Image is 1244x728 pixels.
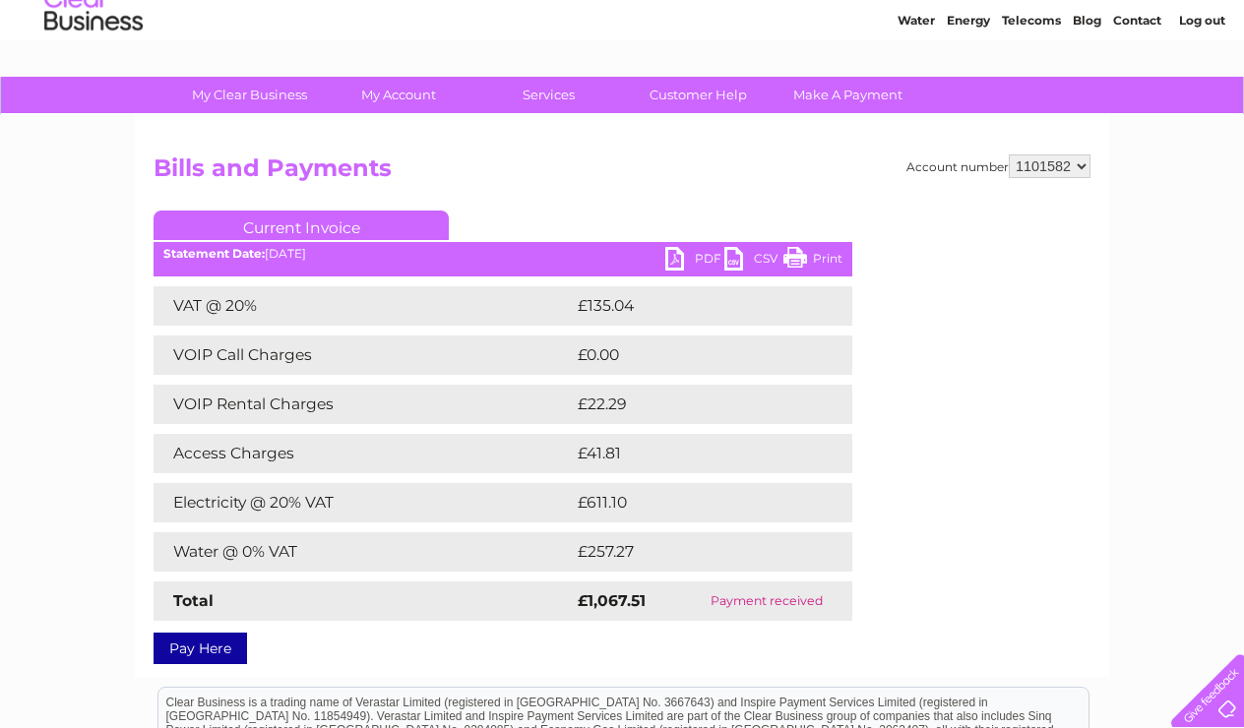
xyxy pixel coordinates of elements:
a: Current Invoice [154,211,449,240]
td: VOIP Call Charges [154,335,573,375]
img: logo.png [43,51,144,111]
a: 0333 014 3131 [873,10,1009,34]
td: VAT @ 20% [154,286,573,326]
td: £257.27 [573,532,816,572]
a: Services [467,77,630,113]
a: Blog [1073,84,1101,98]
b: Statement Date: [163,246,265,261]
h2: Bills and Payments [154,154,1090,192]
div: Account number [906,154,1090,178]
strong: Total [173,591,214,610]
strong: £1,067.51 [578,591,646,610]
a: Make A Payment [767,77,929,113]
a: My Account [318,77,480,113]
td: Access Charges [154,434,573,473]
a: Telecoms [1002,84,1061,98]
td: £611.10 [573,483,812,522]
td: £41.81 [573,434,809,473]
a: Print [783,247,842,275]
td: Electricity @ 20% VAT [154,483,573,522]
a: Pay Here [154,633,247,664]
a: My Clear Business [168,77,331,113]
a: Water [898,84,935,98]
a: Energy [947,84,990,98]
a: PDF [665,247,724,275]
td: £135.04 [573,286,816,326]
a: Customer Help [617,77,779,113]
div: [DATE] [154,247,852,261]
td: Water @ 0% VAT [154,532,573,572]
a: Contact [1113,84,1161,98]
td: £22.29 [573,385,812,424]
td: VOIP Rental Charges [154,385,573,424]
td: £0.00 [573,335,807,375]
td: Payment received [682,581,852,621]
a: Log out [1179,84,1225,98]
a: CSV [724,247,783,275]
div: Clear Business is a trading name of Verastar Limited (registered in [GEOGRAPHIC_DATA] No. 3667643... [158,11,1088,95]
